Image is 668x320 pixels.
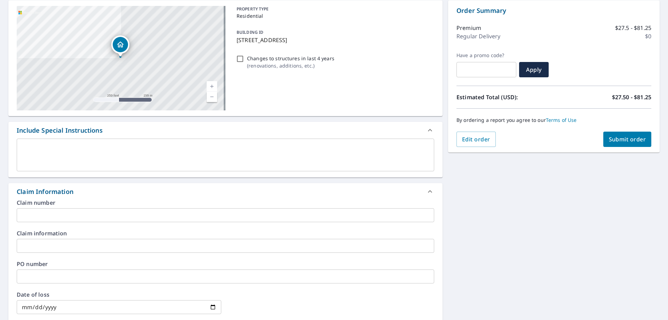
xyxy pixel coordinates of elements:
[17,231,434,236] label: Claim information
[207,81,217,92] a: Current Level 17, Zoom In
[247,62,334,69] p: ( renovations, additions, etc. )
[17,292,221,297] label: Date of loss
[237,29,263,35] p: BUILDING ID
[237,6,431,12] p: PROPERTY TYPE
[247,55,334,62] p: Changes to structures in last 4 years
[525,66,543,73] span: Apply
[462,135,490,143] span: Edit order
[17,126,103,135] div: Include Special Instructions
[456,24,481,32] p: Premium
[645,32,651,40] p: $0
[456,52,516,58] label: Have a promo code?
[17,261,434,267] label: PO number
[207,92,217,102] a: Current Level 17, Zoom Out
[612,93,651,101] p: $27.50 - $81.25
[17,187,73,196] div: Claim Information
[456,132,496,147] button: Edit order
[615,24,651,32] p: $27.5 - $81.25
[456,117,651,123] p: By ordering a report you agree to our
[519,62,549,77] button: Apply
[8,122,443,139] div: Include Special Instructions
[456,6,651,15] p: Order Summary
[456,93,554,101] p: Estimated Total (USD):
[456,32,500,40] p: Regular Delivery
[111,36,129,57] div: Dropped pin, building 1, Residential property, 6554 Devesta Loop Palmetto, FL 34221
[237,36,431,44] p: [STREET_ADDRESS]
[546,117,577,123] a: Terms of Use
[8,183,443,200] div: Claim Information
[603,132,652,147] button: Submit order
[17,200,434,205] label: Claim number
[609,135,646,143] span: Submit order
[237,12,431,19] p: Residential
